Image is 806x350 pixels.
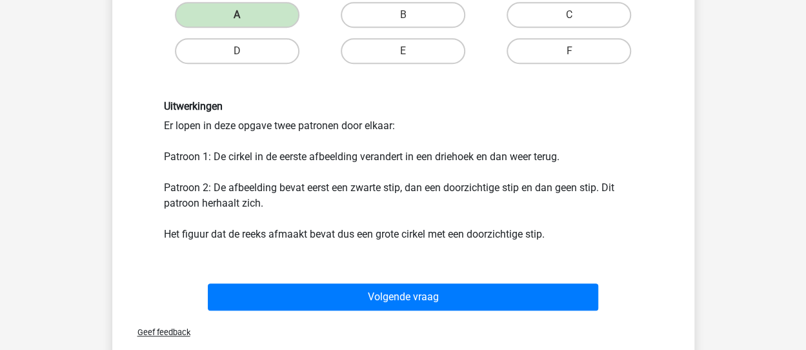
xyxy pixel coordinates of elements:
[507,2,631,28] label: C
[208,283,598,311] button: Volgende vraag
[175,38,299,64] label: D
[154,100,652,242] div: Er lopen in deze opgave twee patronen door elkaar: Patroon 1: De cirkel in de eerste afbeelding v...
[127,327,190,337] span: Geef feedback
[507,38,631,64] label: F
[164,100,643,112] h6: Uitwerkingen
[175,2,299,28] label: A
[341,2,465,28] label: B
[341,38,465,64] label: E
